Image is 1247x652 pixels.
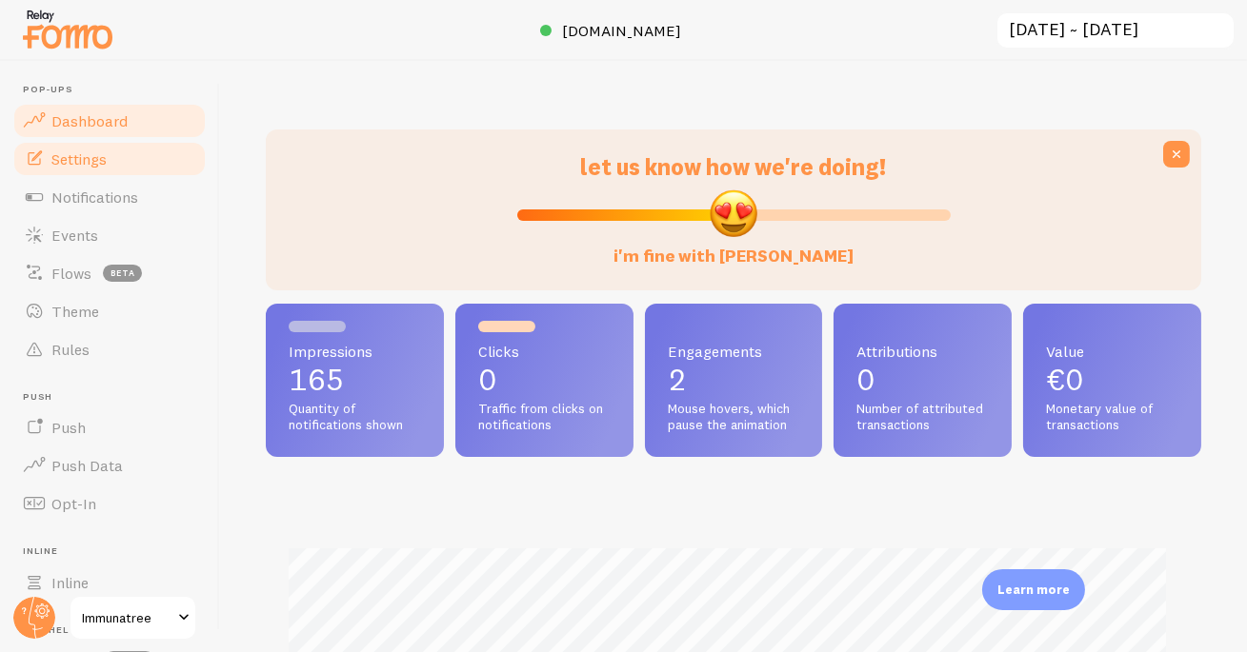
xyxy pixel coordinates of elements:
a: Events [11,216,208,254]
span: Push [51,418,86,437]
a: Rules [11,330,208,368]
span: Rules [51,340,90,359]
span: Monetary value of transactions [1046,401,1178,434]
span: beta [103,265,142,282]
a: Settings [11,140,208,178]
a: Immunatree [69,595,197,641]
a: Push Data [11,446,208,484]
span: Clicks [478,344,611,359]
p: Learn more [997,581,1070,599]
a: Dashboard [11,102,208,140]
span: Mouse hovers, which pause the animation [668,401,800,434]
p: 0 [478,365,611,395]
label: i'm fine with [PERSON_NAME] [613,227,854,267]
span: Pop-ups [23,84,208,96]
a: Notifications [11,178,208,216]
span: Number of attributed transactions [856,401,989,434]
span: Impressions [289,344,421,359]
div: Learn more [982,569,1085,610]
span: Immunatree [82,606,172,629]
a: Inline [11,563,208,602]
p: 0 [856,365,989,395]
span: Quantity of notifications shown [289,401,421,434]
span: Attributions [856,344,989,359]
span: Inline [23,545,208,558]
span: Theme [51,302,99,321]
span: Traffic from clicks on notifications [478,401,611,434]
span: Dashboard [51,111,128,130]
img: emoji.png [708,188,759,239]
span: Inline [51,573,89,592]
span: Events [51,226,98,245]
span: Engagements [668,344,800,359]
span: Notifications [51,188,138,207]
p: 165 [289,365,421,395]
a: Flows beta [11,254,208,292]
a: Theme [11,292,208,330]
span: let us know how we're doing! [581,152,887,181]
span: Push [23,391,208,404]
img: fomo-relay-logo-orange.svg [20,5,115,53]
a: Opt-In [11,484,208,523]
span: Value [1046,344,1178,359]
span: €0 [1046,361,1084,398]
span: Opt-In [51,494,96,513]
span: Settings [51,149,107,168]
span: Push Data [51,456,123,475]
a: Push [11,408,208,446]
p: 2 [668,365,800,395]
span: Flows [51,264,91,283]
